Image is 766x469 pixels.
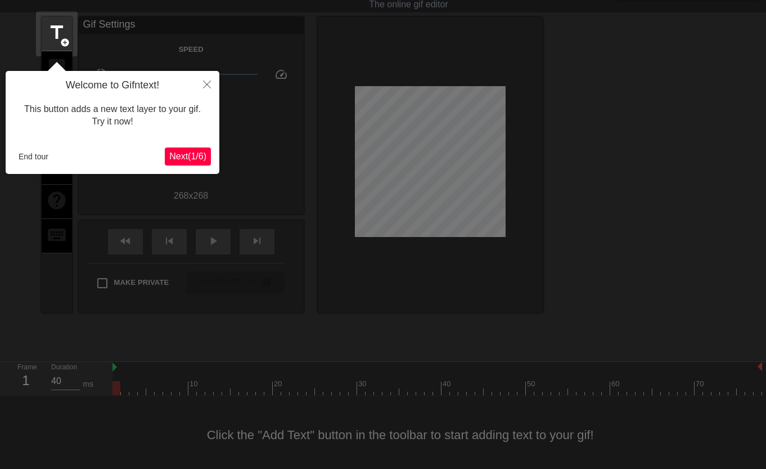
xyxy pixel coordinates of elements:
[14,92,211,140] div: This button adds a new text layer to your gif. Try it now!
[14,79,211,92] h4: Welcome to Gifntext!
[14,148,53,165] button: End tour
[169,151,206,161] span: Next ( 1 / 6 )
[195,71,219,97] button: Close
[165,148,211,166] button: Next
